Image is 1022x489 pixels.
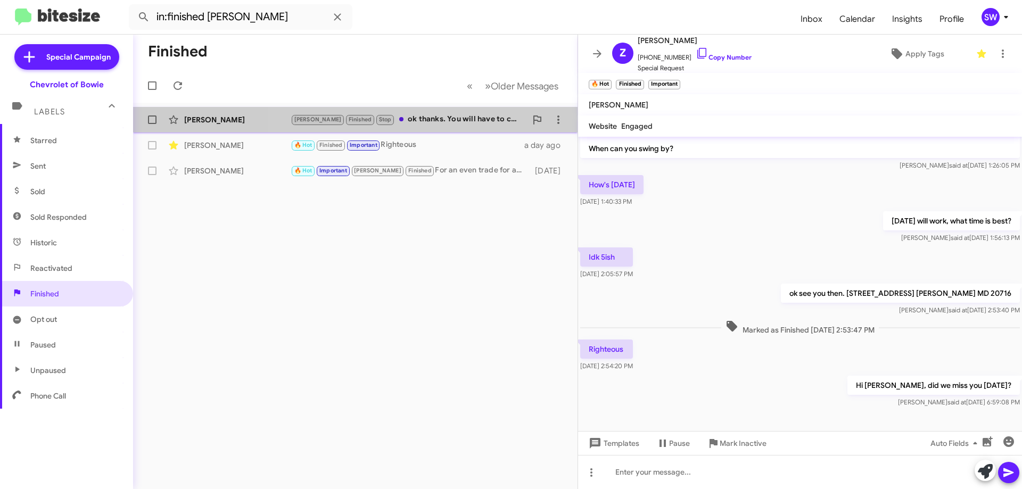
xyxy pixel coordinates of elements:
span: « [467,79,473,93]
span: Templates [587,434,639,453]
span: Historic [30,237,57,248]
span: Finished [30,288,59,299]
h1: Finished [148,43,208,60]
p: How's [DATE] [580,175,644,194]
span: said at [947,398,966,406]
span: Paused [30,339,56,350]
span: [PERSON_NAME] [354,167,401,174]
div: ok thanks. You will have to call over here to finance and ask them. You will need the document sh... [291,113,526,126]
span: [PERSON_NAME] [589,100,648,110]
input: Search [129,4,352,30]
button: Auto Fields [922,434,990,453]
span: [DATE] 2:05:57 PM [580,270,633,278]
div: For an even trade for another new 2025 Chevrolet HD 2500 pickup. [291,164,530,177]
div: a day ago [524,140,569,151]
button: SW [972,8,1010,26]
span: Z [620,45,626,62]
span: said at [949,306,967,314]
span: Starred [30,135,57,146]
nav: Page navigation example [461,75,565,97]
div: Righteous [291,139,524,151]
span: Finished [319,142,343,148]
span: [DATE] 2:54:20 PM [580,362,633,370]
div: [DATE] [530,165,569,176]
span: Sold Responded [30,212,87,222]
span: Reactivated [30,263,72,273]
span: [PERSON_NAME] [DATE] 1:56:13 PM [901,234,1020,242]
span: Labels [34,107,65,117]
button: Apply Tags [862,44,971,63]
span: Website [589,121,617,131]
a: Calendar [831,4,884,35]
p: Hi [PERSON_NAME], did we miss you [DATE]? [847,376,1020,395]
span: » [485,79,491,93]
span: Older Messages [491,80,558,92]
small: Important [648,80,680,89]
small: 🔥 Hot [589,80,612,89]
p: Idk 5ish [580,247,633,267]
span: Important [319,167,347,174]
span: 🔥 Hot [294,167,312,174]
div: [PERSON_NAME] [184,114,291,125]
span: [PERSON_NAME] [294,116,342,123]
a: Insights [884,4,931,35]
span: [PHONE_NUMBER] [638,47,752,63]
div: [PERSON_NAME] [184,165,291,176]
span: Phone Call [30,391,66,401]
span: 🔥 Hot [294,142,312,148]
div: [PERSON_NAME] [184,140,291,151]
span: [DATE] 1:40:33 PM [580,197,632,205]
a: Copy Number [696,53,752,61]
span: Engaged [621,121,653,131]
a: Profile [931,4,972,35]
span: said at [951,234,969,242]
span: Apply Tags [905,44,944,63]
p: Righteous [580,339,633,359]
p: [DATE] will work, what time is best? [883,211,1020,230]
p: ok see you then. [STREET_ADDRESS] [PERSON_NAME] MD 20716 [781,284,1020,303]
span: Sent [30,161,46,171]
span: Sold [30,186,45,197]
span: Marked as Finished [DATE] 2:53:47 PM [721,320,879,335]
button: Previous [460,75,479,97]
span: Stop [379,116,392,123]
a: Special Campaign [14,44,119,70]
button: Next [479,75,565,97]
div: SW [982,8,1000,26]
span: Pause [669,434,690,453]
span: Finished [349,116,372,123]
span: Opt out [30,314,57,325]
div: Chevrolet of Bowie [30,79,104,90]
a: Inbox [792,4,831,35]
span: Important [350,142,377,148]
span: [PERSON_NAME] [DATE] 2:53:40 PM [899,306,1020,314]
span: [PERSON_NAME] [DATE] 1:26:05 PM [900,161,1020,169]
button: Templates [578,434,648,453]
span: Mark Inactive [720,434,767,453]
span: [PERSON_NAME] [638,34,752,47]
span: Unpaused [30,365,66,376]
span: Special Request [638,63,752,73]
button: Mark Inactive [698,434,775,453]
span: Special Campaign [46,52,111,62]
span: said at [949,161,968,169]
span: Finished [408,167,432,174]
small: Finished [616,80,644,89]
span: [PERSON_NAME] [DATE] 6:59:08 PM [898,398,1020,406]
button: Pause [648,434,698,453]
span: Auto Fields [930,434,982,453]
